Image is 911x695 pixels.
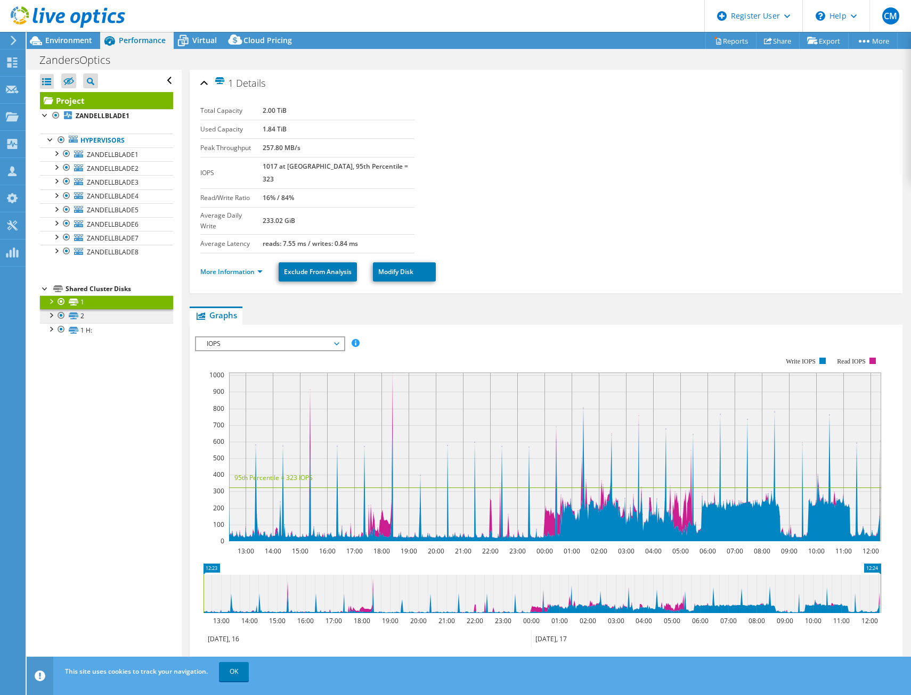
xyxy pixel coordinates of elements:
b: reads: 7.55 ms / writes: 0.84 ms [263,239,358,248]
a: 1 [40,295,173,309]
span: ZANDELLBLADE8 [87,247,139,257]
span: Cloud Pricing [243,35,292,45]
text: 600 [213,437,224,446]
text: 20:00 [410,616,426,625]
span: ZANDELLBLADE6 [87,220,139,229]
label: Used Capacity [200,124,263,135]
text: 14:00 [241,616,257,625]
text: 02:00 [590,547,607,556]
text: 03:00 [607,616,624,625]
text: 300 [213,486,224,495]
text: 800 [213,404,224,413]
text: 18:00 [373,547,389,556]
a: 2 [40,309,173,323]
text: 16:00 [319,547,335,556]
text: 17:00 [346,547,362,556]
text: 13:00 [237,547,254,556]
text: 13:00 [213,616,229,625]
text: 95th Percentile = 323 IOPS [234,473,313,482]
span: ZANDELLBLADE4 [87,192,139,201]
label: Read/Write Ratio [200,193,263,203]
text: 16:00 [297,616,313,625]
a: Exclude From Analysis [279,262,357,282]
a: Reports [705,32,757,49]
span: Performance [119,35,166,45]
a: ZANDELLBLADE1 [40,109,173,123]
text: 21:00 [454,547,471,556]
text: 1000 [209,370,224,379]
b: ZANDELLBLADE1 [76,111,129,120]
text: 09:00 [780,547,797,556]
a: ZANDELLBLADE3 [40,175,173,189]
text: 0 [221,536,224,545]
text: 18:00 [353,616,370,625]
text: 06:00 [692,616,708,625]
b: 233.02 GiB [263,216,295,225]
svg: \n [816,11,825,21]
text: 05:00 [672,547,688,556]
text: 14:00 [264,547,281,556]
span: CM [882,7,899,24]
label: Peak Throughput [200,143,263,153]
text: 09:00 [776,616,793,625]
a: ZANDELLBLADE7 [40,231,173,245]
text: 04:00 [645,547,661,556]
b: 2.00 TiB [263,106,287,115]
text: 200 [213,503,224,512]
text: 22:00 [466,616,483,625]
text: 05:00 [663,616,680,625]
text: 100 [213,520,224,529]
span: ZANDELLBLADE3 [87,178,139,187]
text: 21:00 [438,616,454,625]
label: Average Latency [200,238,263,249]
span: IOPS [201,337,338,350]
span: Details [236,77,265,89]
div: Shared Cluster Disks [66,283,173,295]
span: Graphs [195,310,237,320]
a: ZANDELLBLADE4 [40,189,173,203]
text: 07:00 [720,616,736,625]
a: ZANDELLBLADE5 [40,203,173,217]
text: 04:00 [635,616,652,625]
label: Average Daily Write [200,210,263,231]
text: 06:00 [699,547,715,556]
span: Virtual [192,35,217,45]
a: More Information [200,267,263,276]
text: 00:00 [536,547,552,556]
span: ZANDELLBLADE5 [87,205,139,214]
text: Write IOPS [786,358,816,365]
text: 400 [213,470,224,479]
a: 1 H: [40,323,173,337]
text: 10:00 [804,616,821,625]
text: 19:00 [400,547,417,556]
span: Environment [45,35,92,45]
text: 12:00 [862,547,879,556]
a: Share [756,32,800,49]
b: 1017 at [GEOGRAPHIC_DATA], 95th Percentile = 323 [263,162,408,184]
a: Export [799,32,849,49]
text: 03:00 [617,547,634,556]
text: 15:00 [269,616,285,625]
span: ZANDELLBLADE7 [87,234,139,243]
text: 01:00 [563,547,580,556]
span: ZANDELLBLADE2 [87,164,139,173]
text: 700 [213,420,224,429]
text: 07:00 [726,547,743,556]
text: 12:00 [861,616,877,625]
label: Total Capacity [200,105,263,116]
text: 900 [213,387,224,396]
h1: ZandersOptics [35,54,127,66]
text: 23:00 [509,547,525,556]
b: 16% / 84% [263,193,294,202]
a: ZANDELLBLADE1 [40,147,173,161]
text: 17:00 [325,616,341,625]
text: 20:00 [427,547,444,556]
a: ZANDELLBLADE6 [40,217,173,231]
text: 15:00 [291,547,308,556]
a: Hypervisors [40,134,173,147]
span: This site uses cookies to track your navigation. [65,667,208,676]
text: 500 [213,453,224,462]
span: 1 [214,77,233,89]
a: More [848,32,898,49]
text: Read IOPS [837,358,866,365]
